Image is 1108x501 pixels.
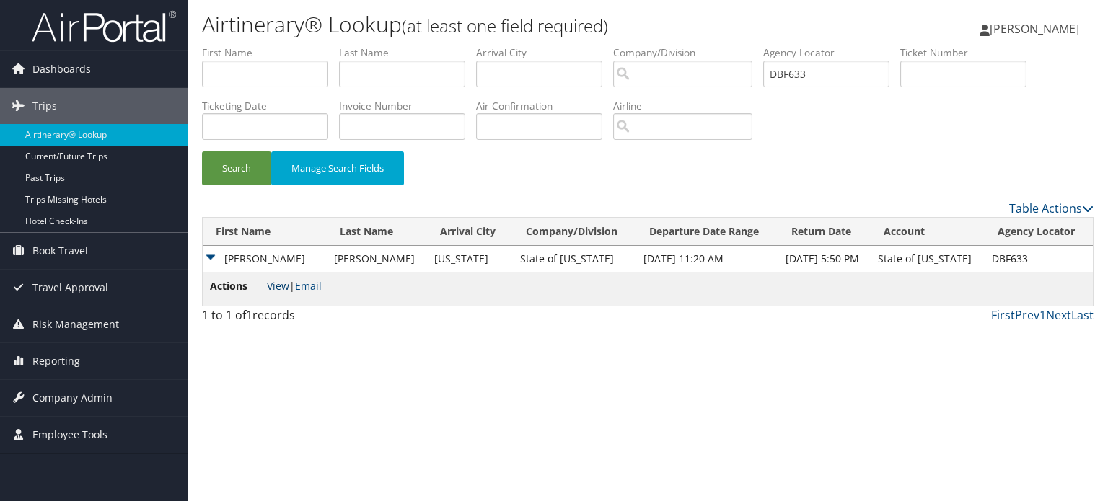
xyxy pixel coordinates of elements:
th: Agency Locator: activate to sort column ascending [985,218,1093,246]
td: State of [US_STATE] [513,246,636,272]
td: [PERSON_NAME] [327,246,427,272]
label: Arrival City [476,45,613,60]
span: Travel Approval [32,270,108,306]
label: Ticketing Date [202,99,339,113]
a: First [991,307,1015,323]
span: Company Admin [32,380,113,416]
span: [PERSON_NAME] [990,21,1079,37]
span: 1 [246,307,252,323]
span: Trips [32,88,57,124]
td: DBF633 [985,246,1093,272]
th: First Name: activate to sort column ascending [203,218,327,246]
label: Company/Division [613,45,763,60]
th: Arrival City: activate to sort column ascending [427,218,513,246]
button: Search [202,151,271,185]
a: View [267,279,289,293]
span: Reporting [32,343,80,379]
td: [PERSON_NAME] [203,246,327,272]
th: Account: activate to sort column ascending [871,218,985,246]
td: [DATE] 5:50 PM [778,246,871,272]
span: Book Travel [32,233,88,269]
label: Invoice Number [339,99,476,113]
a: 1 [1039,307,1046,323]
th: Last Name: activate to sort column ascending [327,218,427,246]
span: Risk Management [32,306,119,342]
label: First Name [202,45,339,60]
div: 1 to 1 of records [202,306,409,331]
small: (at least one field required) [402,14,608,37]
label: Air Confirmation [476,99,613,113]
h1: Airtinerary® Lookup [202,9,796,40]
label: Agency Locator [763,45,900,60]
td: State of [US_STATE] [871,246,985,272]
a: [PERSON_NAME] [980,7,1094,50]
a: Table Actions [1009,200,1094,216]
label: Last Name [339,45,476,60]
button: Manage Search Fields [271,151,404,185]
span: Employee Tools [32,417,107,453]
a: Last [1071,307,1094,323]
td: [DATE] 11:20 AM [636,246,778,272]
a: Prev [1015,307,1039,323]
td: [US_STATE] [427,246,513,272]
a: Email [295,279,322,293]
img: airportal-logo.png [32,9,176,43]
span: Dashboards [32,51,91,87]
span: | [267,279,322,293]
label: Airline [613,99,763,113]
a: Next [1046,307,1071,323]
span: Actions [210,278,264,294]
th: Company/Division [513,218,636,246]
label: Ticket Number [900,45,1037,60]
th: Departure Date Range: activate to sort column ascending [636,218,778,246]
th: Return Date: activate to sort column ascending [778,218,871,246]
